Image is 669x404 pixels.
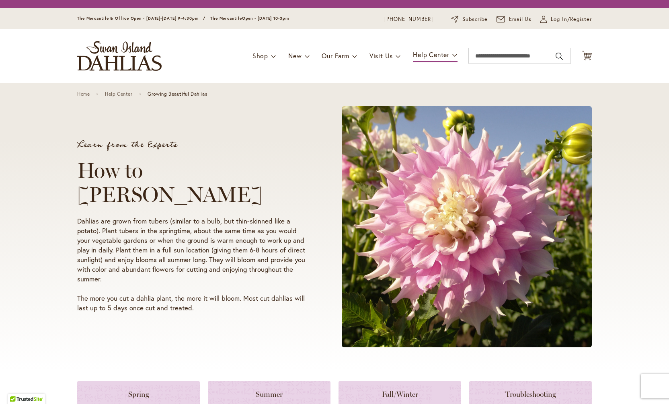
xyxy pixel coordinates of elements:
a: Subscribe [451,15,488,23]
p: The more you cut a dahlia plant, the more it will bloom. Most cut dahlias will last up to 5 days ... [77,293,311,313]
a: Home [77,91,90,97]
span: Subscribe [462,15,488,23]
span: Email Us [509,15,532,23]
button: Search [556,50,563,63]
a: Log In/Register [540,15,592,23]
a: store logo [77,41,162,71]
h1: How to [PERSON_NAME] [77,158,311,207]
span: Growing Beautiful Dahlias [148,91,207,97]
p: Learn from the Experts [77,141,311,149]
span: The Mercantile & Office Open - [DATE]-[DATE] 9-4:30pm / The Mercantile [77,16,242,21]
a: Help Center [105,91,133,97]
span: Visit Us [369,51,393,60]
span: Open - [DATE] 10-3pm [242,16,289,21]
a: Email Us [497,15,532,23]
span: Help Center [413,50,449,59]
span: New [288,51,302,60]
p: Dahlias are grown from tubers (similar to a bulb, but thin-skinned like a potato). Plant tubers i... [77,216,311,284]
span: Shop [252,51,268,60]
a: [PHONE_NUMBER] [384,15,433,23]
span: Log In/Register [551,15,592,23]
span: Our Farm [322,51,349,60]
